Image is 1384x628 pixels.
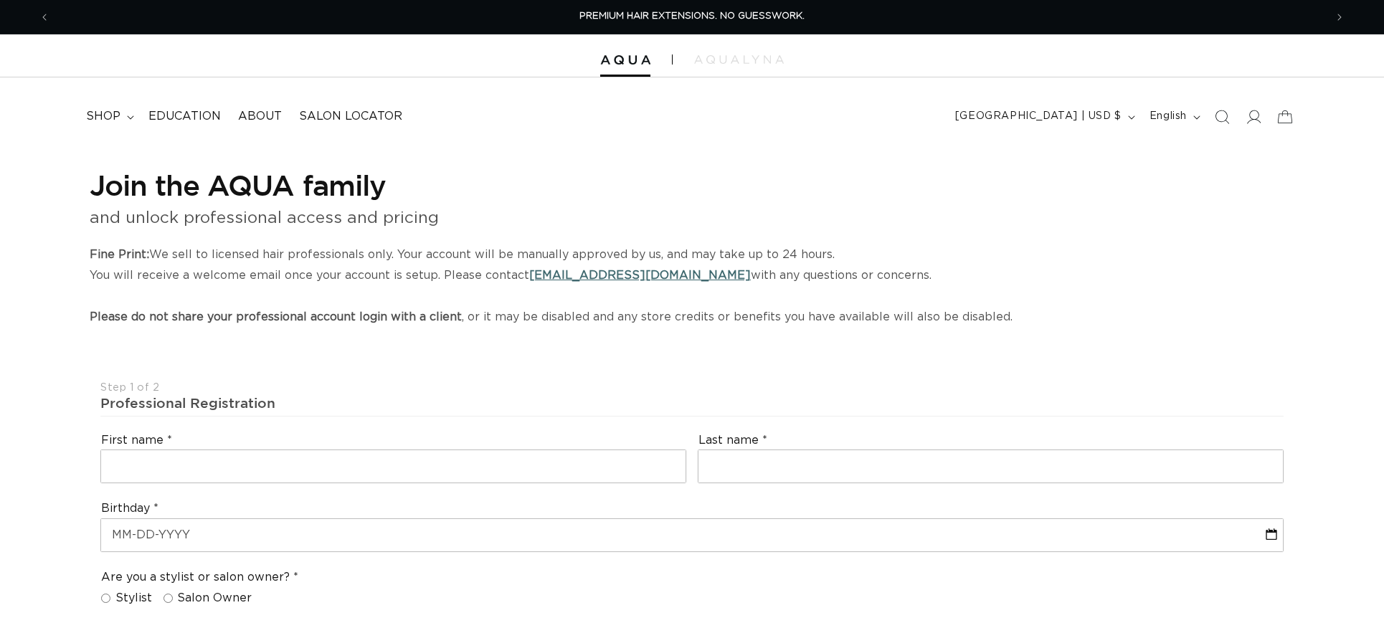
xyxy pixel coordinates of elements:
[529,270,751,281] a: [EMAIL_ADDRESS][DOMAIN_NAME]
[101,501,158,516] label: Birthday
[1150,109,1187,124] span: English
[86,109,120,124] span: shop
[229,100,290,133] a: About
[140,100,229,133] a: Education
[115,591,152,606] span: Stylist
[90,244,1294,327] p: We sell to licensed hair professionals only. Your account will be manually approved by us, and ma...
[1141,103,1206,130] button: English
[947,103,1141,130] button: [GEOGRAPHIC_DATA] | USD $
[694,55,784,64] img: aqualyna.com
[90,311,462,323] strong: Please do not share your professional account login with a client
[148,109,221,124] span: Education
[600,55,650,65] img: Aqua Hair Extensions
[90,204,1294,233] p: and unlock professional access and pricing
[1206,101,1238,133] summary: Search
[290,100,411,133] a: Salon Locator
[101,570,298,585] legend: Are you a stylist or salon owner?
[579,11,805,21] span: PREMIUM HAIR EXTENSIONS. NO GUESSWORK.
[29,4,60,31] button: Previous announcement
[100,381,1284,395] div: Step 1 of 2
[90,249,149,260] strong: Fine Print:
[955,109,1122,124] span: [GEOGRAPHIC_DATA] | USD $
[698,433,767,448] label: Last name
[1324,4,1355,31] button: Next announcement
[177,591,252,606] span: Salon Owner
[238,109,282,124] span: About
[100,394,1284,412] div: Professional Registration
[101,433,172,448] label: First name
[77,100,140,133] summary: shop
[90,166,1294,204] h1: Join the AQUA family
[299,109,402,124] span: Salon Locator
[101,519,1283,551] input: MM-DD-YYYY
